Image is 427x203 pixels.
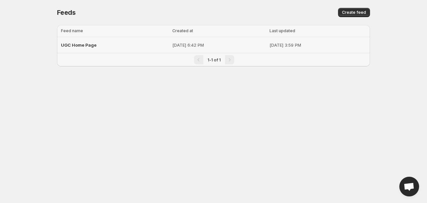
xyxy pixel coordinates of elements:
span: Feed name [61,28,83,33]
span: Create feed [342,10,366,15]
span: Feeds [57,9,76,16]
nav: Pagination [57,53,370,66]
button: Create feed [338,8,370,17]
span: Last updated [270,28,295,33]
p: [DATE] 3:59 PM [270,42,366,48]
p: [DATE] 6:42 PM [172,42,266,48]
span: 1-1 of 1 [208,57,221,62]
span: Created at [172,28,193,33]
a: Open chat [399,177,419,196]
span: UGC Home Page [61,42,97,48]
